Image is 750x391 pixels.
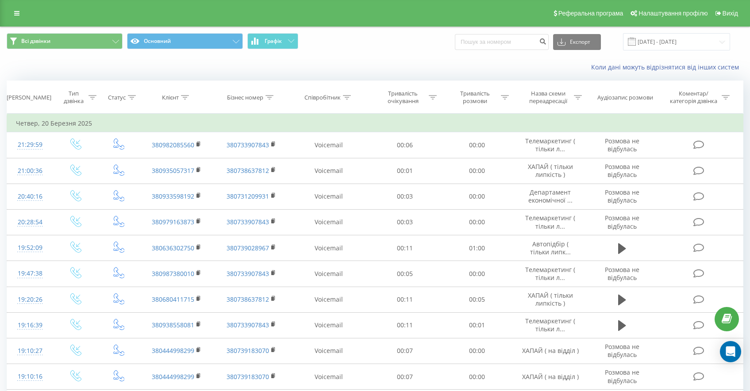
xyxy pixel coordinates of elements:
td: 00:00 [441,209,513,235]
div: Назва схеми переадресації [524,90,572,105]
span: Налаштування профілю [638,10,708,17]
td: 00:00 [441,364,513,390]
td: ХАПАЙ ( тільки липкість ) [513,287,588,312]
td: 00:11 [369,312,441,338]
span: Вихід [723,10,738,17]
input: Пошук за номером [455,34,549,50]
div: Тип дзвінка [61,90,86,105]
td: Voicemail [288,184,369,209]
td: 00:05 [441,287,513,312]
div: Співробітник [304,94,341,101]
a: 380738637812 [227,295,269,303]
td: 00:00 [441,261,513,287]
td: 00:03 [369,184,441,209]
span: Телемаркетинг ( тільки л... [525,317,575,333]
span: Розмова не відбулась [605,188,639,204]
div: Open Intercom Messenger [720,341,741,362]
a: 380733907843 [227,218,269,226]
div: 21:29:59 [16,136,44,153]
td: 01:00 [441,235,513,261]
span: Розмова не відбулась [605,368,639,384]
td: ХАПАЙ ( на відділ ) [513,338,588,364]
div: 20:28:54 [16,214,44,231]
td: 00:00 [441,338,513,364]
a: 380733907843 [227,269,269,278]
td: Четвер, 20 Березня 2025 [7,115,743,132]
span: Розмова не відбулась [605,265,639,282]
span: Телемаркетинг ( тільки л... [525,137,575,153]
div: Клієнт [162,94,179,101]
a: 380444998299 [152,346,194,355]
a: 380733907843 [227,321,269,329]
a: 380444998299 [152,372,194,381]
a: 380979163873 [152,218,194,226]
td: 00:07 [369,338,441,364]
div: Коментар/категорія дзвінка [668,90,719,105]
span: Розмова не відбулась [605,342,639,359]
div: 21:00:36 [16,162,44,180]
td: 00:00 [441,184,513,209]
div: Бізнес номер [227,94,263,101]
td: 00:01 [441,312,513,338]
td: Voicemail [288,312,369,338]
div: Тривалість розмови [451,90,499,105]
div: 19:52:09 [16,239,44,257]
td: Voicemail [288,235,369,261]
a: 380935057317 [152,166,194,175]
td: Voicemail [288,364,369,390]
a: 380636302750 [152,244,194,252]
div: 20:40:16 [16,188,44,205]
div: 19:20:26 [16,291,44,308]
button: Графік [247,33,298,49]
span: Телемаркетинг ( тільки л... [525,265,575,282]
div: 19:16:39 [16,317,44,334]
td: Voicemail [288,209,369,235]
a: 380987380010 [152,269,194,278]
span: Всі дзвінки [21,38,50,45]
a: Коли дані можуть відрізнятися вiд інших систем [591,63,743,71]
span: Телемаркетинг ( тільки л... [525,214,575,230]
span: Розмова не відбулась [605,162,639,179]
td: 00:01 [369,158,441,184]
td: 00:03 [369,209,441,235]
button: Експорт [553,34,601,50]
a: 380933598192 [152,192,194,200]
div: 19:10:16 [16,368,44,385]
a: 380739028967 [227,244,269,252]
td: ХАПАЙ ( тільки липкість ) [513,158,588,184]
td: 00:05 [369,261,441,287]
span: Розмова не відбулась [605,137,639,153]
td: Voicemail [288,158,369,184]
a: 380680411715 [152,295,194,303]
a: 380733907843 [227,141,269,149]
span: Реферальна програма [558,10,623,17]
div: Тривалість очікування [379,90,427,105]
span: Графік [265,38,282,44]
a: 380938558081 [152,321,194,329]
td: ХАПАЙ ( на відділ ) [513,364,588,390]
td: 00:07 [369,364,441,390]
div: [PERSON_NAME] [7,94,51,101]
td: 00:11 [369,287,441,312]
span: Департамент економічної ... [528,188,573,204]
td: Voicemail [288,132,369,158]
span: Розмова не відбулась [605,214,639,230]
span: Автопідбір ( тільки липк... [530,240,571,256]
div: Аудіозапис розмови [597,94,653,101]
td: Voicemail [288,261,369,287]
td: Voicemail [288,338,369,364]
a: 380738637812 [227,166,269,175]
button: Всі дзвінки [7,33,123,49]
a: 380731209931 [227,192,269,200]
a: 380739183070 [227,372,269,381]
div: 19:10:27 [16,342,44,360]
td: 00:06 [369,132,441,158]
td: 00:00 [441,158,513,184]
button: Основний [127,33,243,49]
td: Voicemail [288,287,369,312]
div: Статус [108,94,126,101]
td: 00:00 [441,132,513,158]
td: 00:11 [369,235,441,261]
a: 380739183070 [227,346,269,355]
a: 380982085560 [152,141,194,149]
